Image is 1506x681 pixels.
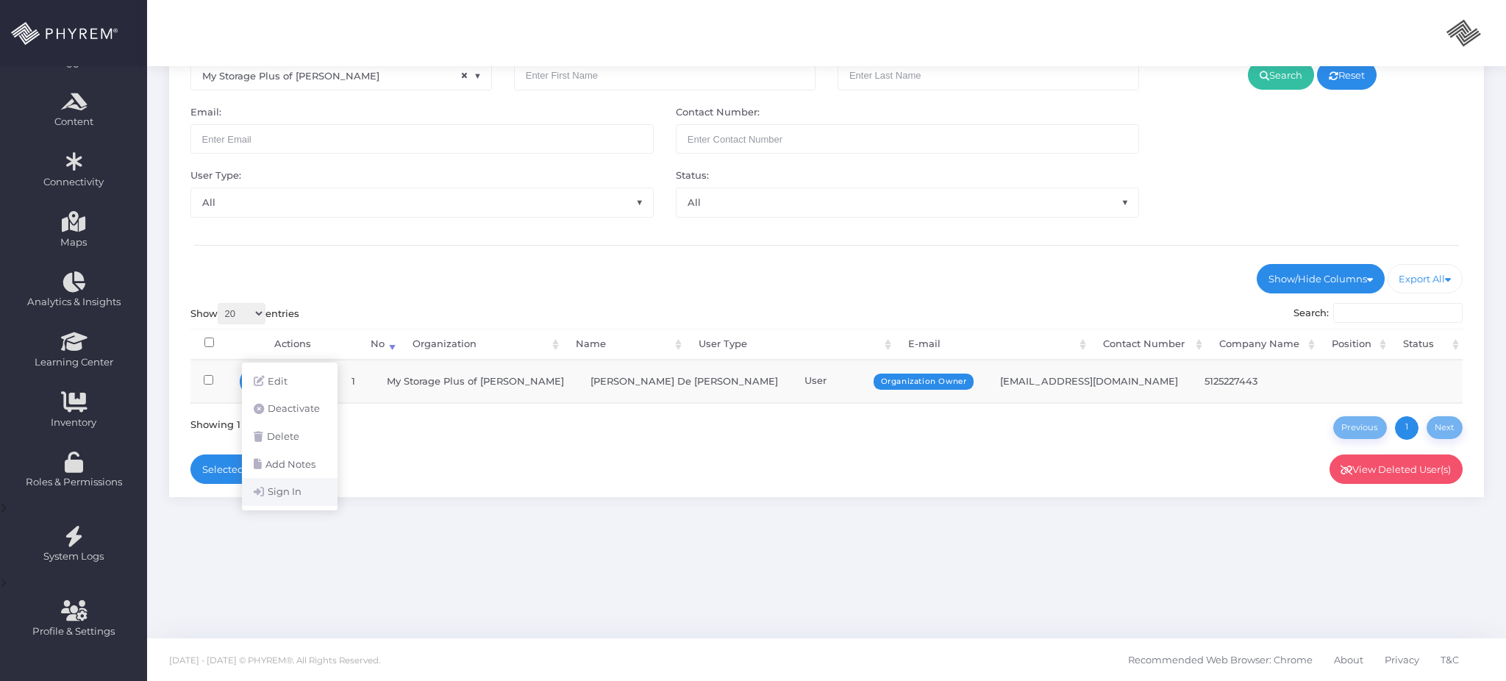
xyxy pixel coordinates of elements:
div: Showing 1 to 1 of 1 entries [190,413,315,432]
a: Sign In [242,478,338,506]
span: All [677,188,1138,216]
span: Analytics & Insights [10,295,138,310]
label: Search: [1293,303,1463,324]
span: Inventory [10,416,138,430]
label: Status: [676,168,709,183]
td: My Storage Plus of [PERSON_NAME] [374,360,577,402]
span: [DATE] - [DATE] © PHYREM®. All Rights Reserved. [169,655,380,666]
span: Connectivity [10,175,138,190]
span: Maps [60,235,87,250]
input: Enter Email [190,124,654,154]
th: Company Name: activate to sort column ascending [1206,329,1318,360]
a: Deactivate [242,395,338,423]
span: × [460,68,468,85]
a: Show/Hide Columns [1257,264,1385,293]
input: Enter Last Name [838,61,1139,90]
span: All [190,188,654,217]
input: Maximum of 10 digits required [676,124,1139,154]
a: Delete [242,423,338,451]
a: Reset [1317,60,1377,90]
a: Add Notes [242,451,338,479]
span: T&C [1441,645,1459,676]
a: Search [1248,60,1314,90]
span: System Logs [10,549,138,564]
span: Privacy [1385,645,1419,676]
span: Roles & Permissions [10,475,138,490]
label: Contact Number: [676,105,760,120]
span: Profile & Settings [32,624,115,639]
span: About [1334,645,1363,676]
span: Content [10,115,138,129]
label: Email: [190,105,221,120]
th: User Type: activate to sort column ascending [685,329,895,360]
label: User Type: [190,168,241,183]
a: Actions [240,367,321,396]
a: Edit [242,368,338,396]
span: Recommended Web Browser: Chrome [1128,645,1313,676]
th: No: activate to sort column ascending [356,329,399,360]
th: E-mail: activate to sort column ascending [895,329,1090,360]
td: 5125227443 [1191,360,1299,402]
span: Learning Center [10,355,138,370]
span: All [676,188,1139,217]
a: 1 [1395,416,1418,440]
td: [EMAIL_ADDRESS][DOMAIN_NAME] [987,360,1191,402]
td: [PERSON_NAME] De [PERSON_NAME] [577,360,791,402]
td: 1 [333,360,374,402]
th: Status: activate to sort column ascending [1390,329,1463,360]
div: User [804,374,974,388]
th: Position: activate to sort column ascending [1318,329,1390,360]
a: Selected [190,454,262,484]
span: Organization Owner [874,374,974,390]
input: Search: [1333,303,1463,324]
th: Name: activate to sort column ascending [563,329,685,360]
span: My Storage Plus of [PERSON_NAME] [191,62,491,90]
th: Contact Number: activate to sort column ascending [1090,329,1205,360]
th: Organization: activate to sort column ascending [399,329,563,360]
span: All [191,188,653,216]
label: Show entries [190,303,299,324]
select: Showentries [218,303,265,324]
th: Actions [229,329,355,360]
a: View Deleted User(s) [1330,454,1463,484]
input: Enter First Name [514,61,816,90]
a: Export All [1388,264,1463,293]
